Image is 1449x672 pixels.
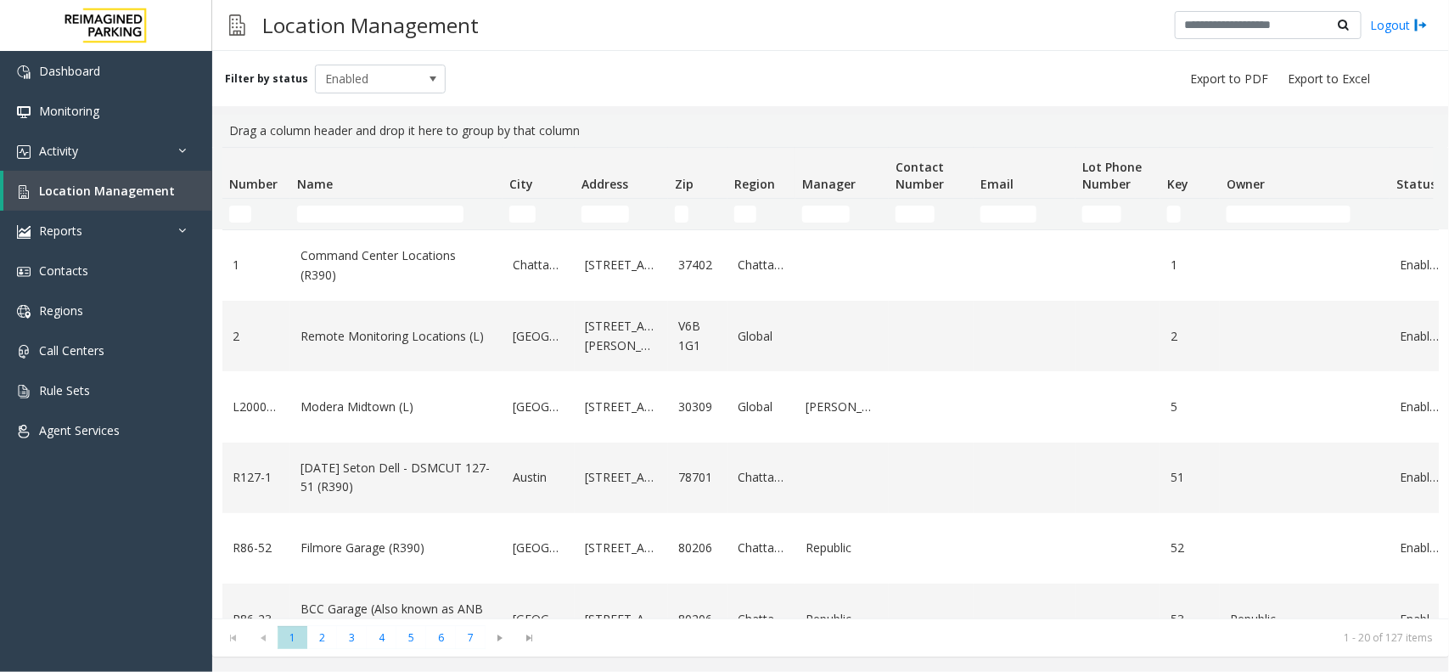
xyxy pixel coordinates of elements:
a: R86-52 [233,539,280,557]
td: Manager Filter [795,199,889,229]
span: Call Centers [39,342,104,359]
a: [STREET_ADDRESS] [585,398,658,416]
a: Enabled [1400,256,1439,274]
div: Drag a column header and drop it here to group by that column [222,115,1439,147]
img: 'icon' [17,65,31,79]
span: Zip [675,176,694,192]
input: Zip Filter [675,206,688,223]
a: BCC Garage (Also known as ANB Garage) (R390) [300,600,492,638]
a: [GEOGRAPHIC_DATA] [513,610,564,629]
a: 51 [1171,468,1210,487]
a: Global [738,398,785,416]
span: Go to the next page [486,626,515,650]
a: Enabled [1400,610,1439,629]
td: Lot Phone Number Filter [1076,199,1160,229]
a: 2 [233,327,280,346]
a: [STREET_ADDRESS] [585,468,658,487]
td: Number Filter [222,199,290,229]
span: Enabled [316,65,419,93]
label: Filter by status [225,71,308,87]
a: Republic [1230,610,1379,629]
img: 'icon' [17,345,31,359]
th: Status [1390,148,1449,199]
a: Location Management [3,171,212,211]
input: Email Filter [980,206,1036,223]
a: 1 [233,256,280,274]
a: [STREET_ADDRESS] [585,256,658,274]
h3: Location Management [254,4,487,46]
a: 1 [1171,256,1210,274]
span: Page 4 [367,626,396,649]
a: Chattanooga [513,256,564,274]
span: Page 3 [337,626,367,649]
span: Dashboard [39,63,100,79]
input: Owner Filter [1227,206,1351,223]
span: Email [980,176,1014,192]
img: 'icon' [17,305,31,319]
a: Chattanooga [738,256,785,274]
span: Export to PDF [1190,71,1268,88]
img: 'icon' [17,385,31,398]
a: Enabled [1400,398,1439,416]
img: 'icon' [17,225,31,239]
span: Page 1 [278,626,307,649]
a: [DATE] Seton Dell - DSMCUT 127-51 (R390) [300,459,492,497]
input: Address Filter [581,206,629,223]
input: Key Filter [1167,206,1181,223]
td: Name Filter [290,199,503,229]
img: pageIcon [229,4,245,46]
span: Manager [802,176,856,192]
a: 52 [1171,539,1210,557]
a: R127-1 [233,468,280,487]
a: V6B 1G1 [678,317,717,355]
a: 37402 [678,256,717,274]
a: [PERSON_NAME] [806,398,879,416]
input: Contact Number Filter [896,206,935,223]
button: Export to Excel [1281,67,1377,91]
span: Rule Sets [39,382,90,398]
td: Region Filter [727,199,795,229]
input: Manager Filter [802,206,850,223]
a: [GEOGRAPHIC_DATA] [513,398,564,416]
span: Regions [39,302,83,319]
a: Modera Midtown (L) [300,398,492,416]
a: [GEOGRAPHIC_DATA] [513,327,564,346]
a: [GEOGRAPHIC_DATA] [513,539,564,557]
span: Monitoring [39,103,99,119]
td: Owner Filter [1220,199,1390,229]
a: 30309 [678,398,717,416]
a: Chattanooga [738,610,785,629]
a: Filmore Garage (R390) [300,539,492,557]
a: 2 [1171,327,1210,346]
img: 'icon' [17,185,31,199]
a: Global [738,327,785,346]
a: Command Center Locations (R390) [300,246,492,285]
span: Go to the next page [489,631,512,645]
span: Go to the last page [515,626,545,650]
span: Contact Number [896,159,944,192]
span: Export to Excel [1288,71,1370,88]
span: Page 5 [396,626,426,649]
a: Republic [806,610,879,629]
span: Reports [39,223,82,239]
span: Page 2 [307,626,337,649]
a: 5 [1171,398,1210,416]
span: Region [734,176,775,192]
td: Key Filter [1160,199,1220,229]
kendo-pager-info: 1 - 20 of 127 items [555,630,1432,645]
span: Location Management [39,183,175,199]
a: 53 [1171,610,1210,629]
a: Chattanooga [738,539,785,557]
a: 80206 [678,539,717,557]
span: Lot Phone Number [1082,159,1142,192]
span: Go to the last page [519,631,542,645]
img: 'icon' [17,425,31,438]
a: Republic [806,539,879,557]
span: Agent Services [39,422,120,438]
span: Name [297,176,333,192]
span: Number [229,176,278,192]
a: 80206 [678,610,717,629]
span: Contacts [39,263,88,279]
a: [STREET_ADDRESS] [585,539,658,557]
div: Data table [212,147,1449,618]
